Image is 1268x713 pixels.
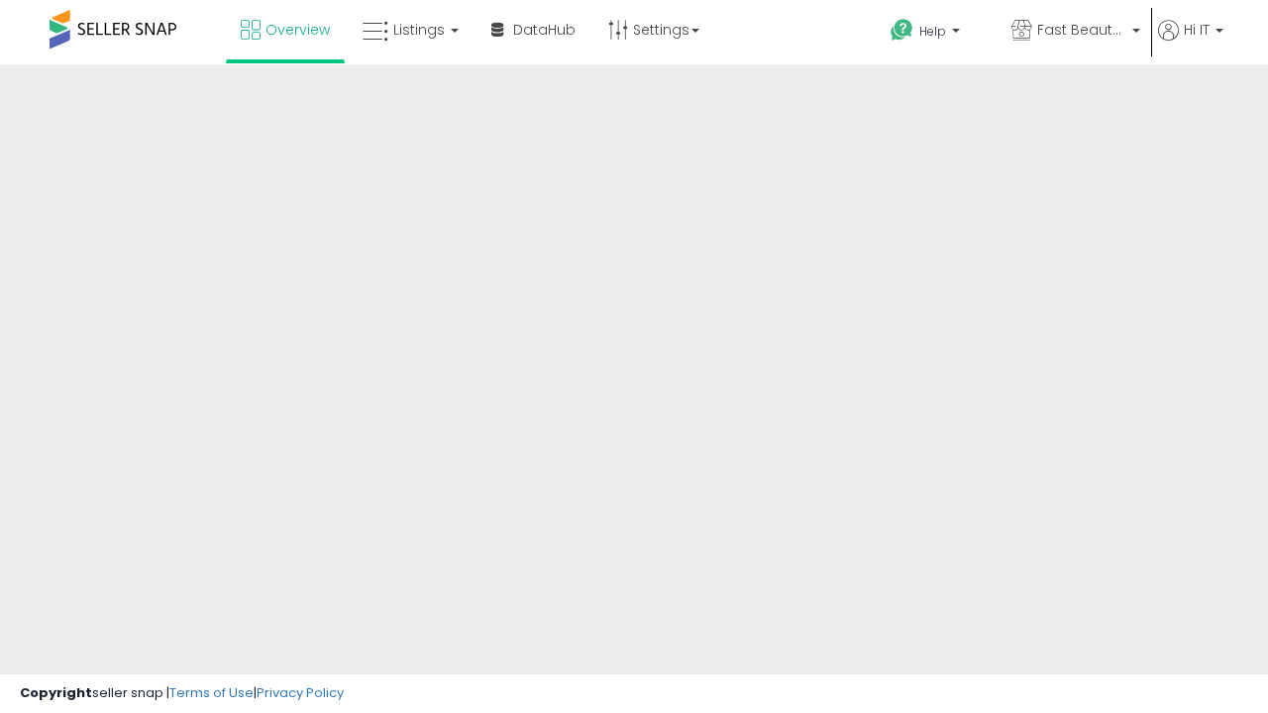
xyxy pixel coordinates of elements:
[875,3,994,64] a: Help
[20,684,344,703] div: seller snap | |
[265,20,330,40] span: Overview
[1037,20,1126,40] span: Fast Beauty ([GEOGRAPHIC_DATA])
[257,683,344,702] a: Privacy Policy
[513,20,576,40] span: DataHub
[919,23,946,40] span: Help
[393,20,445,40] span: Listings
[20,683,92,702] strong: Copyright
[1184,20,1210,40] span: Hi IT
[1158,20,1223,64] a: Hi IT
[169,683,254,702] a: Terms of Use
[890,18,914,43] i: Get Help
